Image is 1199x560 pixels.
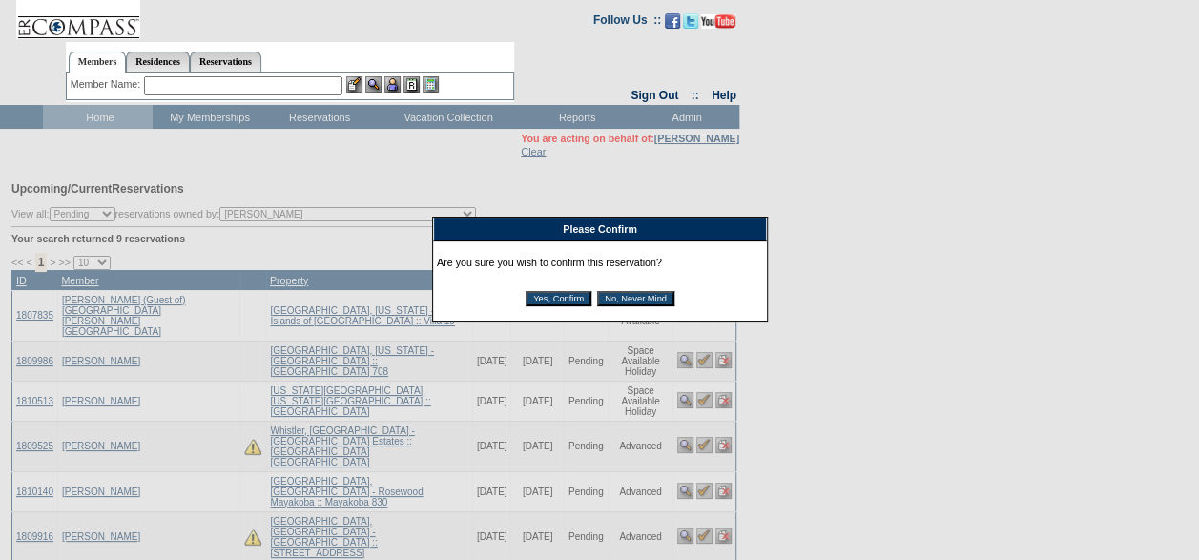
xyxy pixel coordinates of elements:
img: b_calculator.gif [423,76,439,93]
a: Subscribe to our YouTube Channel [701,19,735,31]
div: Are you sure you wish to confirm this reservation? [437,245,763,318]
div: Member Name: [71,76,144,93]
img: Reservations [403,76,420,93]
span: :: [692,89,699,102]
a: Follow us on Twitter [683,19,698,31]
img: Subscribe to our YouTube Channel [701,14,735,29]
div: Please Confirm [433,218,767,241]
a: Help [712,89,736,102]
img: Become our fan on Facebook [665,13,680,29]
a: Become our fan on Facebook [665,19,680,31]
img: View [365,76,382,93]
img: Follow us on Twitter [683,13,698,29]
img: Impersonate [384,76,401,93]
a: Reservations [190,52,261,72]
a: Residences [126,52,190,72]
img: b_edit.gif [346,76,362,93]
a: Sign Out [631,89,678,102]
input: No, Never Mind [597,291,674,306]
a: Members [69,52,127,73]
input: Yes, Confirm [526,291,591,306]
td: Follow Us :: [593,11,661,34]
